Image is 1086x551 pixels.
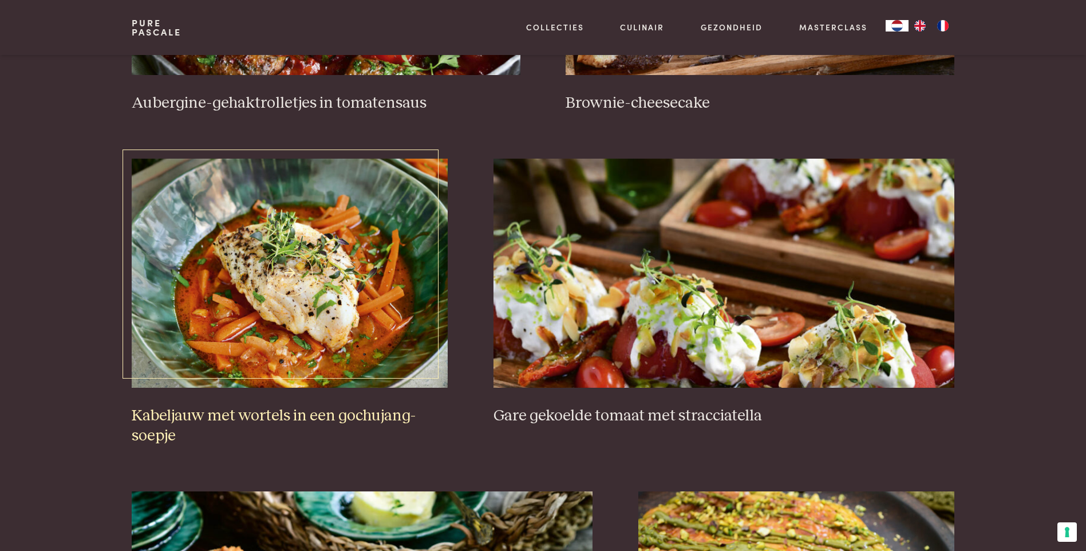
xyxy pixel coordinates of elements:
[493,159,954,426] a: Gare gekoelde tomaat met stracciatella Gare gekoelde tomaat met stracciatella
[931,20,954,32] a: FR
[132,93,520,113] h3: Aubergine-gehaktrolletjes in tomatensaus
[1057,522,1077,542] button: Uw voorkeuren voor toestemming voor trackingtechnologieën
[493,159,954,388] img: Gare gekoelde tomaat met stracciatella
[132,18,181,37] a: PurePascale
[886,20,954,32] aside: Language selected: Nederlands
[909,20,931,32] a: EN
[886,20,909,32] div: Language
[493,406,954,426] h3: Gare gekoelde tomaat met stracciatella
[132,159,448,388] img: Kabeljauw met wortels in een gochujang-soepje
[132,159,448,446] a: Kabeljauw met wortels in een gochujang-soepje Kabeljauw met wortels in een gochujang-soepje
[909,20,954,32] ul: Language list
[701,21,763,33] a: Gezondheid
[132,406,448,446] h3: Kabeljauw met wortels in een gochujang-soepje
[799,21,867,33] a: Masterclass
[620,21,664,33] a: Culinair
[526,21,584,33] a: Collecties
[566,93,954,113] h3: Brownie-cheesecake
[886,20,909,32] a: NL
